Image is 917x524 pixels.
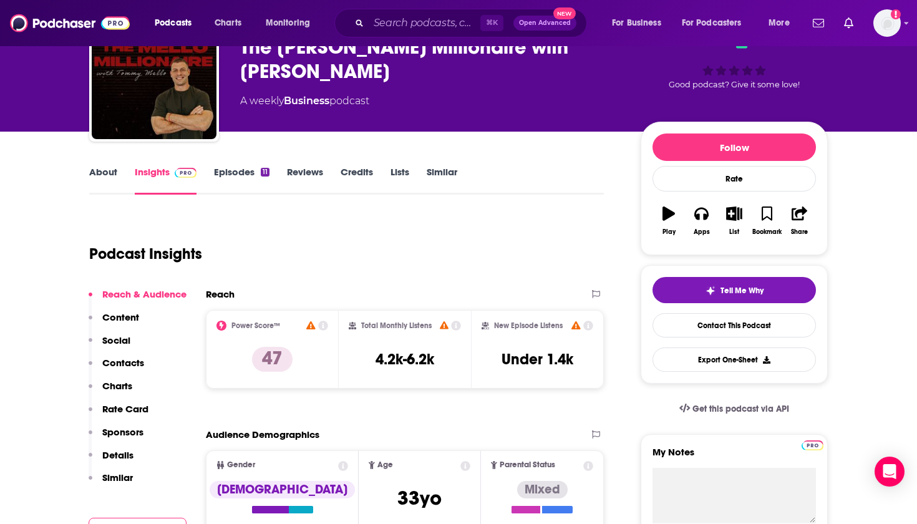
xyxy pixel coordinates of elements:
[361,321,432,330] h2: Total Monthly Listens
[89,449,133,472] button: Details
[653,347,816,372] button: Export One-Sheet
[102,357,144,369] p: Contacts
[89,472,133,495] button: Similar
[397,486,442,510] span: 33 yo
[653,446,816,468] label: My Notes
[729,228,739,236] div: List
[769,14,790,32] span: More
[214,166,269,195] a: Episodes11
[206,429,319,440] h2: Audience Demographics
[369,13,480,33] input: Search podcasts, credits, & more...
[653,313,816,337] a: Contact This Podcast
[706,286,716,296] img: tell me why sparkle
[513,16,576,31] button: Open AdvancedNew
[102,403,148,415] p: Rate Card
[252,347,293,372] p: 47
[227,461,255,469] span: Gender
[146,13,208,33] button: open menu
[891,9,901,19] svg: Add a profile image
[89,403,148,426] button: Rate Card
[480,15,503,31] span: ⌘ K
[873,9,901,37] span: Logged in as chardin
[89,426,143,449] button: Sponsors
[231,321,280,330] h2: Power Score™
[718,198,750,243] button: List
[102,311,139,323] p: Content
[210,481,355,498] div: [DEMOGRAPHIC_DATA]
[92,14,216,139] img: The Mello Millionaire with Tommy Mello
[653,133,816,161] button: Follow
[502,350,573,369] h3: Under 1.4k
[685,198,717,243] button: Apps
[206,13,249,33] a: Charts
[662,228,676,236] div: Play
[692,404,789,414] span: Get this podcast via API
[215,14,241,32] span: Charts
[802,440,823,450] img: Podchaser Pro
[427,166,457,195] a: Similar
[603,13,677,33] button: open menu
[376,350,434,369] h3: 4.2k-6.2k
[89,245,202,263] h1: Podcast Insights
[669,80,800,89] span: Good podcast? Give it some love!
[653,198,685,243] button: Play
[553,7,576,19] span: New
[760,13,805,33] button: open menu
[674,13,760,33] button: open menu
[752,228,782,236] div: Bookmark
[175,168,196,178] img: Podchaser Pro
[89,380,132,403] button: Charts
[135,166,196,195] a: InsightsPodchaser Pro
[346,9,599,37] div: Search podcasts, credits, & more...
[694,228,710,236] div: Apps
[287,166,323,195] a: Reviews
[720,286,764,296] span: Tell Me Why
[873,9,901,37] img: User Profile
[89,166,117,195] a: About
[240,94,369,109] div: A weekly podcast
[257,13,326,33] button: open menu
[377,461,393,469] span: Age
[89,357,144,380] button: Contacts
[653,166,816,192] div: Rate
[102,449,133,461] p: Details
[653,277,816,303] button: tell me why sparkleTell Me Why
[102,288,187,300] p: Reach & Audience
[261,168,269,177] div: 11
[750,198,783,243] button: Bookmark
[102,426,143,438] p: Sponsors
[102,380,132,392] p: Charts
[808,12,829,34] a: Show notifications dropdown
[612,14,661,32] span: For Business
[784,198,816,243] button: Share
[102,472,133,483] p: Similar
[206,288,235,300] h2: Reach
[89,334,130,357] button: Social
[802,439,823,450] a: Pro website
[641,23,828,100] div: Good podcast? Give it some love!
[517,481,568,498] div: Mixed
[391,166,409,195] a: Lists
[669,394,799,424] a: Get this podcast via API
[284,95,329,107] a: Business
[500,461,555,469] span: Parental Status
[89,288,187,311] button: Reach & Audience
[155,14,192,32] span: Podcasts
[519,20,571,26] span: Open Advanced
[89,311,139,334] button: Content
[341,166,373,195] a: Credits
[873,9,901,37] button: Show profile menu
[10,11,130,35] img: Podchaser - Follow, Share and Rate Podcasts
[102,334,130,346] p: Social
[791,228,808,236] div: Share
[875,457,905,487] div: Open Intercom Messenger
[494,321,563,330] h2: New Episode Listens
[682,14,742,32] span: For Podcasters
[266,14,310,32] span: Monitoring
[839,12,858,34] a: Show notifications dropdown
